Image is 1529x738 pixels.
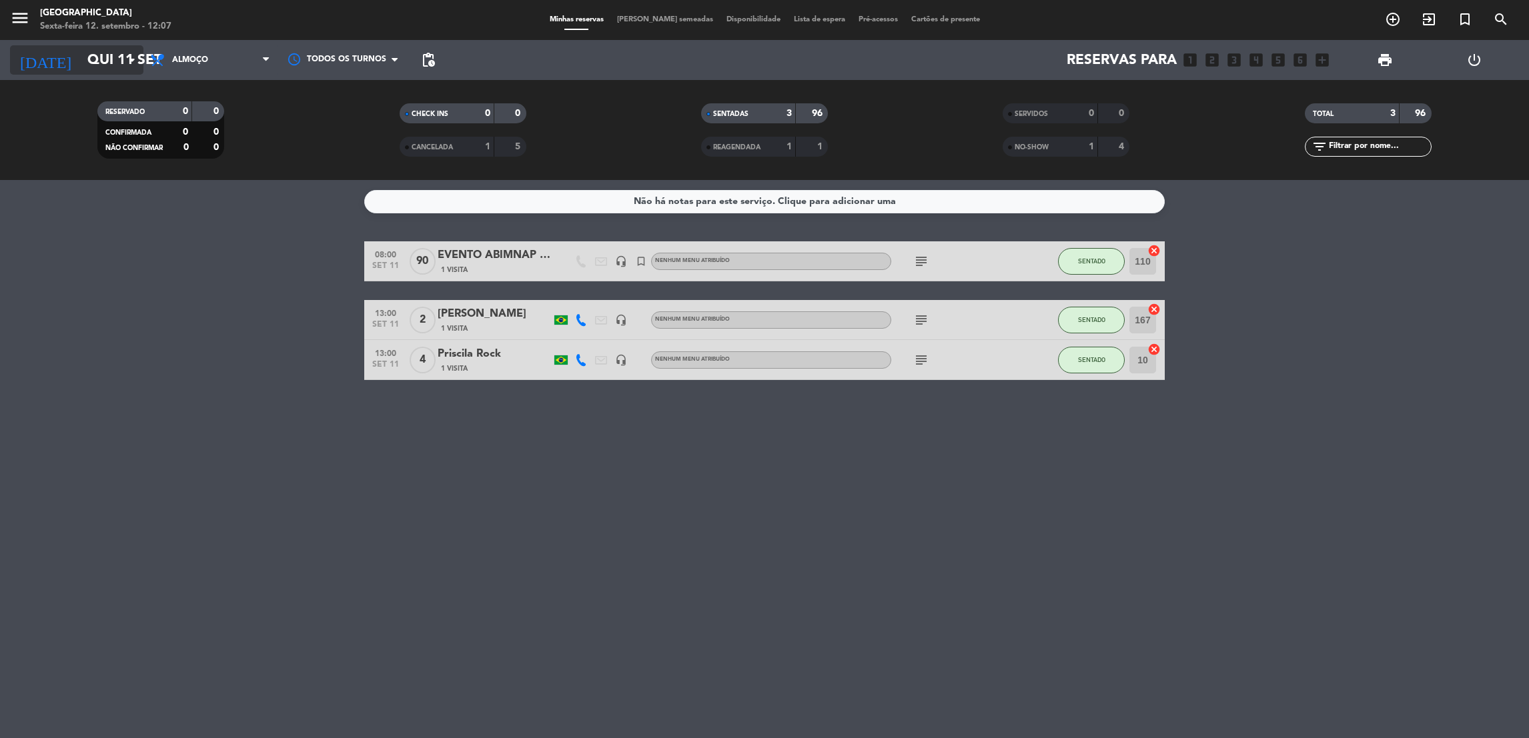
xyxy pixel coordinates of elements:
span: Nenhum menu atribuído [655,357,730,362]
strong: 1 [787,142,792,151]
span: Nenhum menu atribuído [655,258,730,263]
i: looks_4 [1247,51,1265,69]
span: CHECK INS [412,111,448,117]
div: EVENTO ABIMNAP 7H [438,247,551,264]
span: set 11 [369,261,402,277]
span: SERVIDOS [1015,111,1048,117]
strong: 1 [817,142,825,151]
button: SENTADO [1058,347,1125,373]
strong: 0 [1119,109,1127,118]
strong: 0 [213,107,221,116]
span: 2 [410,307,436,333]
span: REAGENDADA [713,144,760,151]
strong: 0 [213,127,221,137]
i: looks_one [1181,51,1199,69]
span: 1 Visita [441,363,468,374]
span: Reservas para [1067,52,1177,69]
span: SENTADO [1078,257,1105,265]
strong: 0 [183,127,188,137]
span: 4 [410,347,436,373]
i: add_circle_outline [1385,11,1401,27]
strong: 1 [485,142,490,151]
span: Pré-acessos [852,16,905,23]
span: 13:00 [369,305,402,320]
strong: 3 [1390,109,1396,118]
i: turned_in_not [1457,11,1473,27]
span: 90 [410,248,436,275]
span: CONFIRMADA [105,129,151,136]
i: subject [913,253,929,269]
i: power_settings_new [1466,52,1482,68]
div: Não há notas para este serviço. Clique para adicionar uma [634,194,896,209]
strong: 1 [1089,142,1094,151]
i: turned_in_not [635,255,647,267]
i: filter_list [1312,139,1328,155]
i: looks_two [1203,51,1221,69]
span: Almoço [172,55,208,65]
span: Disponibilidade [720,16,787,23]
div: LOG OUT [1430,40,1519,80]
div: [GEOGRAPHIC_DATA] [40,7,171,20]
span: [PERSON_NAME] semeadas [610,16,720,23]
strong: 0 [485,109,490,118]
span: SENTADO [1078,316,1105,323]
span: PESQUISA [1483,8,1519,31]
button: menu [10,8,30,33]
span: CANCELADA [412,144,453,151]
span: 13:00 [369,345,402,360]
strong: 96 [1415,109,1428,118]
i: subject [913,312,929,328]
strong: 0 [515,109,523,118]
i: headset_mic [615,314,627,326]
span: WALK IN [1411,8,1447,31]
i: looks_3 [1225,51,1243,69]
span: pending_actions [420,52,436,68]
i: add_box [1314,51,1331,69]
i: headset_mic [615,255,627,267]
input: Filtrar por nome... [1328,139,1431,154]
strong: 3 [787,109,792,118]
i: cancel [1147,343,1161,356]
strong: 0 [183,107,188,116]
span: set 11 [369,320,402,335]
i: [DATE] [10,45,81,75]
span: 08:00 [369,246,402,261]
strong: 0 [213,143,221,152]
strong: 0 [1089,109,1094,118]
div: Priscila Rock [438,345,551,363]
i: cancel [1147,303,1161,316]
strong: 4 [1119,142,1127,151]
span: Reserva especial [1447,8,1483,31]
i: looks_5 [1269,51,1287,69]
strong: 0 [183,143,189,152]
i: menu [10,8,30,28]
span: Cartões de presente [905,16,987,23]
i: arrow_drop_down [124,52,140,68]
span: RESERVAR MESA [1375,8,1411,31]
button: SENTADO [1058,307,1125,333]
button: SENTADO [1058,248,1125,275]
strong: 96 [812,109,825,118]
span: Lista de espera [787,16,852,23]
i: headset_mic [615,354,627,366]
span: SENTADO [1078,356,1105,363]
span: SENTADAS [713,111,748,117]
i: exit_to_app [1421,11,1437,27]
span: Nenhum menu atribuído [655,317,730,322]
i: search [1493,11,1509,27]
strong: 5 [515,142,523,151]
span: RESERVADO [105,109,145,115]
span: 1 Visita [441,323,468,334]
i: subject [913,352,929,368]
span: NÃO CONFIRMAR [105,145,163,151]
span: Minhas reservas [543,16,610,23]
span: set 11 [369,360,402,375]
i: cancel [1147,244,1161,257]
span: print [1377,52,1393,68]
span: TOTAL [1313,111,1334,117]
span: 1 Visita [441,265,468,275]
div: [PERSON_NAME] [438,305,551,323]
div: Sexta-feira 12. setembro - 12:07 [40,20,171,33]
i: looks_6 [1292,51,1309,69]
span: NO-SHOW [1015,144,1049,151]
